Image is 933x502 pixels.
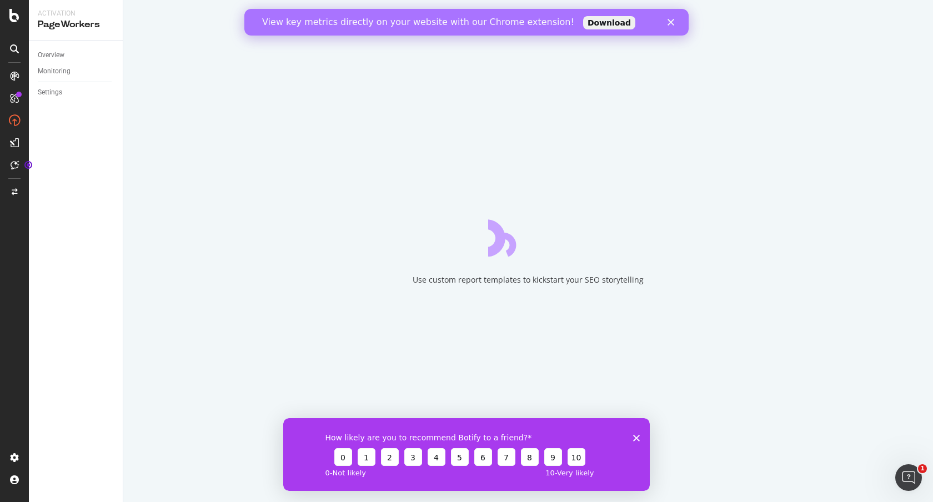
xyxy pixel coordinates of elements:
div: Use custom report templates to kickstart your SEO storytelling [413,274,644,285]
span: 1 [918,464,927,473]
a: Monitoring [38,66,115,77]
div: Overview [38,49,64,61]
iframe: Intercom live chat [895,464,922,491]
a: Overview [38,49,115,61]
div: Monitoring [38,66,71,77]
div: animation [488,217,568,257]
div: Settings [38,87,62,98]
div: Activation [38,9,114,18]
div: PageWorkers [38,18,114,31]
div: Close [423,10,434,17]
iframe: Survey from Botify [283,418,650,491]
a: Settings [38,87,115,98]
iframe: Intercom live chat banner [244,9,689,36]
div: Tooltip anchor [23,160,33,170]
